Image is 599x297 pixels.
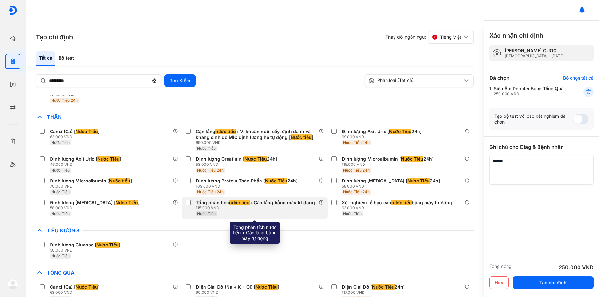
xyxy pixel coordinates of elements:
img: logo [8,5,18,15]
button: Huỷ [489,276,509,289]
div: 1. [489,86,568,97]
span: Nước Tiểu 24h [197,168,224,173]
span: Nước Tiểu 24h [343,168,370,173]
h3: Tạo chỉ định [36,33,73,42]
span: nước tiểu [229,200,250,205]
div: Bộ test [55,51,77,66]
span: Nước Tiểu [116,200,138,205]
span: Nước Tiểu [343,211,362,216]
div: Định lượng Axit Uric [ 24h] [342,129,422,134]
div: Xét nghiệm tế bào cặn bằng máy tự động [342,200,452,205]
span: Nước Tiểu [51,168,70,173]
div: Canxi (Ca) [ ] [50,284,100,290]
span: Nước Tiểu 24h [51,98,78,103]
div: Định lượng [MEDICAL_DATA] [ 24h] [342,178,440,184]
div: Định lượng Creatinin [ 24h] [196,156,277,162]
div: Tạo bộ test với các xét nghiệm đã chọn [494,113,573,125]
div: Thay đổi ngôn ngữ: [385,31,474,44]
div: 250.000 VND [559,263,594,271]
div: 58.000 VND [196,162,280,167]
div: 690.000 VND [196,140,319,145]
span: Nước Tiểu [51,211,70,216]
div: Tổng phân tích + Cặn lắng bằng máy tự động [196,200,315,205]
div: Định lượng Glucose [ ] [50,242,120,248]
span: Nước Tiểu [401,156,423,162]
div: Siêu Âm Doppler Bụng Tổng Quát [494,86,565,97]
span: Nước Tiểu [372,284,395,290]
span: Nước Tiểu [96,242,119,248]
span: Nước Tiểu [389,129,411,134]
span: Nước Tiểu 24h [197,189,224,194]
div: Canxi (Ca) [ ] [50,129,100,134]
div: 63.000 VND [342,205,455,211]
span: Nước Tiểu [265,178,287,184]
span: Nước Tiểu [51,253,70,258]
div: 58.000 VND [342,184,443,189]
div: 63.000 VND [50,290,102,295]
span: nước tiểu [215,129,236,134]
div: [PERSON_NAME] QUỐC [505,48,564,53]
span: Nước tiểu [291,134,312,140]
span: Nước Tiểu [407,178,430,184]
div: 58.000 VND [50,205,142,211]
div: 46.000 VND [50,162,124,167]
button: Tạo chỉ định [513,276,594,289]
img: logo [8,279,18,289]
div: Cặn lắng + Vi khuẩn nuôi cấy, định danh và kháng sinh đồ MIC định lượng hệ tự động [ ] [196,129,316,140]
span: Nước Tiểu [244,156,267,162]
div: 70.000 VND [50,184,134,189]
div: Điện Giải Đồ [ 24h] [342,284,405,290]
div: 117.000 VND [342,290,407,295]
div: 115.000 VND [342,162,436,167]
span: Nước tiểu [109,178,130,184]
div: Tổng cộng [489,263,512,271]
div: Điện Giải Đồ (Na + K + Cl) [ ] [196,284,279,290]
div: Định lượng Microalbumin [ 24h] [342,156,434,162]
span: Nước Tiểu [197,146,216,151]
div: Định lượng Protein Toàn Phần [ 24h] [196,178,298,184]
div: Phân loại (Tất cả) [368,77,462,84]
span: Nước Tiểu [51,189,70,194]
div: Ghi chú cho Diag & Bệnh nhân [489,143,594,151]
div: 30.000 VND [50,248,123,253]
span: Nước Tiểu [76,284,98,290]
span: Nước Tiểu 24h [343,189,370,194]
div: Định lượng Microalbumin [ ] [50,178,132,184]
div: 69.000 VND [342,134,424,140]
span: Nước Tiểu [76,129,98,134]
button: Tìm Kiếm [164,74,196,87]
div: Định lượng Axit Uric [ ] [50,156,121,162]
div: Định lượng [MEDICAL_DATA] [ ] [50,200,140,205]
span: Tiếng Việt [440,34,461,40]
span: Nước Tiểu [255,284,278,290]
span: Tổng Quát [44,269,81,276]
span: Tiểu Đường [44,227,82,234]
span: Nước Tiểu [97,156,120,162]
div: 230.000 VND [50,92,132,97]
span: nước tiểu [391,200,412,205]
span: Thận [44,114,65,120]
div: Bỏ chọn tất cả [563,75,594,81]
span: Nước Tiểu [51,140,70,145]
span: Nước Tiểu [197,211,216,216]
div: [DEMOGRAPHIC_DATA] - [DATE] [505,53,564,59]
div: 109.000 VND [196,184,300,189]
div: 250.000 VND [494,92,565,97]
div: 115.000 VND [196,205,317,211]
div: Tất cả [36,51,55,66]
div: 90.000 VND [196,290,282,295]
h3: Xác nhận chỉ định [489,31,543,40]
span: Nước Tiểu 24h [343,140,370,145]
div: 63.000 VND [50,134,102,140]
div: Đã chọn [489,74,510,82]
